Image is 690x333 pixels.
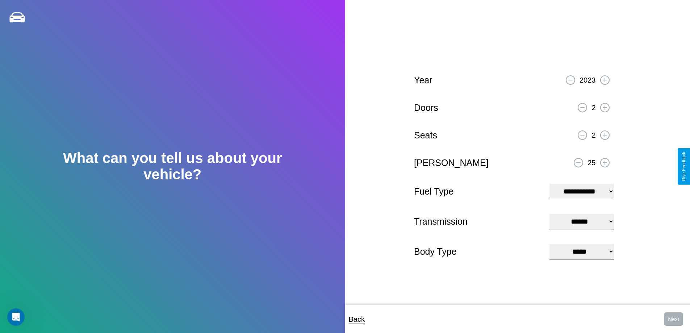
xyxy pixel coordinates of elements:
p: Transmission [414,213,542,230]
div: Give Feedback [681,152,686,181]
iframe: Intercom live chat [7,308,25,326]
h2: What can you tell us about your vehicle? [34,150,310,183]
p: 25 [587,156,595,169]
p: Doors [414,100,438,116]
p: Back [349,313,365,326]
p: 2023 [580,74,596,87]
p: Year [414,72,432,88]
p: Fuel Type [414,183,542,200]
p: 2 [591,129,595,142]
button: Next [664,312,683,326]
p: 2 [591,101,595,114]
p: [PERSON_NAME] [414,155,489,171]
p: Seats [414,127,437,143]
p: Body Type [414,243,542,260]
